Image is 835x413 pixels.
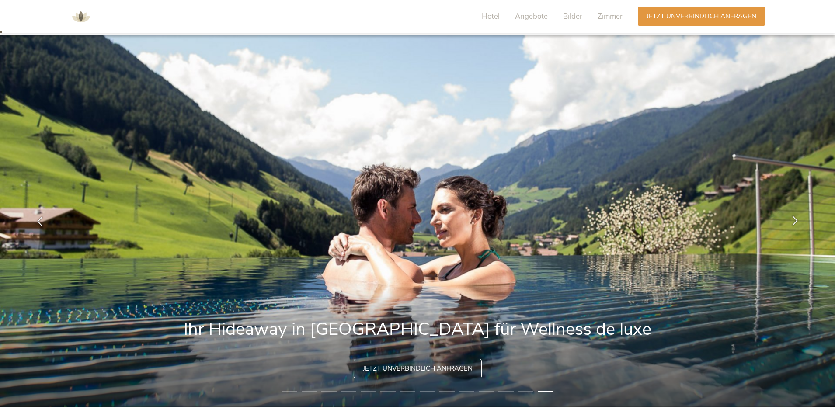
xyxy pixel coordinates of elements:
span: Bilder [563,11,582,21]
span: Zimmer [598,11,623,21]
span: Angebote [515,11,548,21]
span: Jetzt unverbindlich anfragen [363,364,473,373]
span: Jetzt unverbindlich anfragen [647,12,756,21]
span: Hotel [482,11,500,21]
a: AMONTI & LUNARIS Wellnessresort [68,13,94,19]
img: AMONTI & LUNARIS Wellnessresort [68,3,94,30]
